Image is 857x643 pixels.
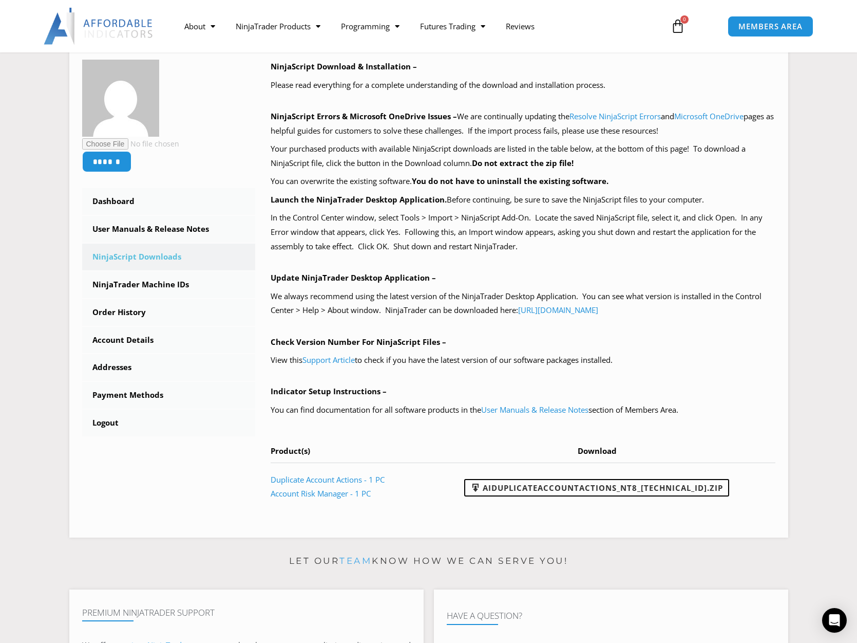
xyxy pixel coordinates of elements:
a: Duplicate Account Actions - 1 PC [271,474,385,485]
a: NinjaScript Downloads [82,244,256,270]
b: You do not have to uninstall the existing software. [412,176,608,186]
a: Futures Trading [410,14,496,38]
a: 0 [655,11,700,41]
nav: Account pages [82,188,256,436]
p: Please read everything for a complete understanding of the download and installation process. [271,78,775,93]
a: Addresses [82,354,256,381]
a: User Manuals & Release Notes [481,405,588,415]
img: LogoAI | Affordable Indicators – NinjaTrader [44,8,154,45]
img: 60928205967ae52e4d0b4da5482b33957c18862b54fd76af2cf3aaba4fa72147 [82,60,159,137]
span: Product(s) [271,446,310,456]
a: MEMBERS AREA [728,16,813,37]
p: In the Control Center window, select Tools > Import > NinjaScript Add-On. Locate the saved NinjaS... [271,211,775,254]
p: You can overwrite the existing software. [271,174,775,189]
b: Do not extract the zip file! [472,158,574,168]
p: We are continually updating the and pages as helpful guides for customers to solve these challeng... [271,109,775,138]
div: Open Intercom Messenger [822,608,847,633]
nav: Menu [174,14,659,38]
a: [URL][DOMAIN_NAME] [518,305,598,315]
a: Support Article [302,355,355,365]
a: Account Risk Manager - 1 PC [271,488,371,499]
a: Programming [331,14,410,38]
a: team [339,556,372,566]
a: Payment Methods [82,382,256,409]
a: AIDuplicateAccountActions_NT8_[TECHNICAL_ID].zip [464,479,729,497]
a: Order History [82,299,256,326]
a: Account Details [82,327,256,354]
span: Download [578,446,617,456]
p: We always recommend using the latest version of the NinjaTrader Desktop Application. You can see ... [271,289,775,318]
a: Reviews [496,14,545,38]
a: NinjaTrader Products [225,14,331,38]
a: Logout [82,410,256,436]
a: About [174,14,225,38]
b: Launch the NinjaTrader Desktop Application. [271,194,447,205]
b: Update NinjaTrader Desktop Application – [271,272,436,283]
a: User Manuals & Release Notes [82,216,256,243]
a: Resolve NinjaScript Errors [569,111,661,121]
p: Your purchased products with available NinjaScript downloads are listed in the table below, at th... [271,142,775,171]
a: Microsoft OneDrive [674,111,744,121]
a: Dashboard [82,188,256,215]
b: NinjaScript Errors & Microsoft OneDrive Issues – [271,111,457,121]
span: MEMBERS AREA [738,23,803,30]
p: Let our know how we can serve you! [69,553,788,569]
p: View this to check if you have the latest version of our software packages installed. [271,353,775,368]
span: 0 [680,15,689,24]
b: Check Version Number For NinjaScript Files – [271,337,446,347]
h4: Have A Question? [447,611,775,621]
h4: Premium NinjaTrader Support [82,608,411,618]
a: NinjaTrader Machine IDs [82,271,256,298]
b: Indicator Setup Instructions – [271,386,387,396]
p: You can find documentation for all software products in the section of Members Area. [271,403,775,417]
b: NinjaScript Download & Installation – [271,61,417,71]
p: Before continuing, be sure to save the NinjaScript files to your computer. [271,193,775,207]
